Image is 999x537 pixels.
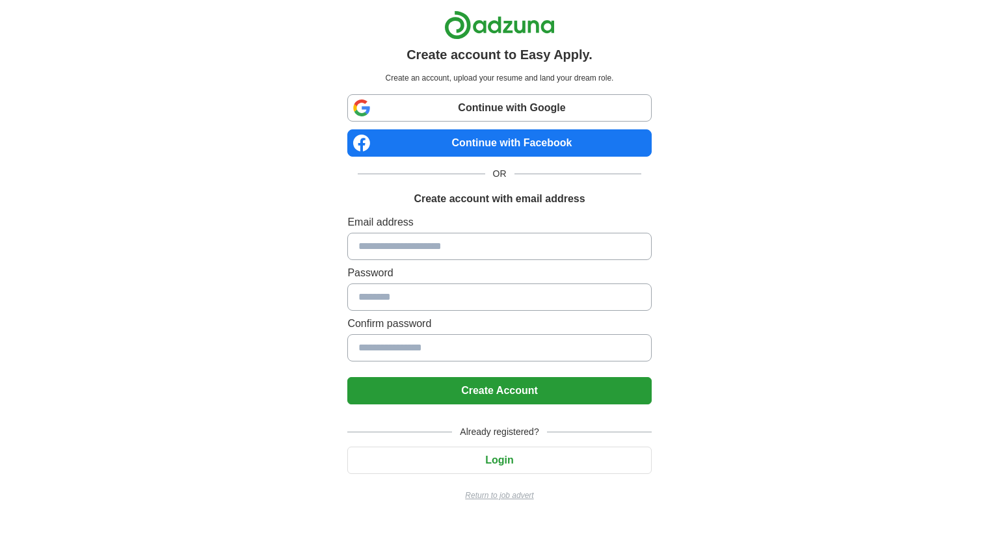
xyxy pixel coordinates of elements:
a: Return to job advert [347,490,651,501]
h1: Create account to Easy Apply. [406,45,593,64]
button: Login [347,447,651,474]
button: Create Account [347,377,651,404]
a: Continue with Facebook [347,129,651,157]
a: Login [347,454,651,465]
span: OR [485,167,514,181]
h1: Create account with email address [414,191,585,207]
p: Create an account, upload your resume and land your dream role. [350,72,648,84]
label: Password [347,265,651,281]
label: Email address [347,215,651,230]
span: Already registered? [452,425,546,439]
a: Continue with Google [347,94,651,122]
img: Adzuna logo [444,10,555,40]
label: Confirm password [347,316,651,332]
